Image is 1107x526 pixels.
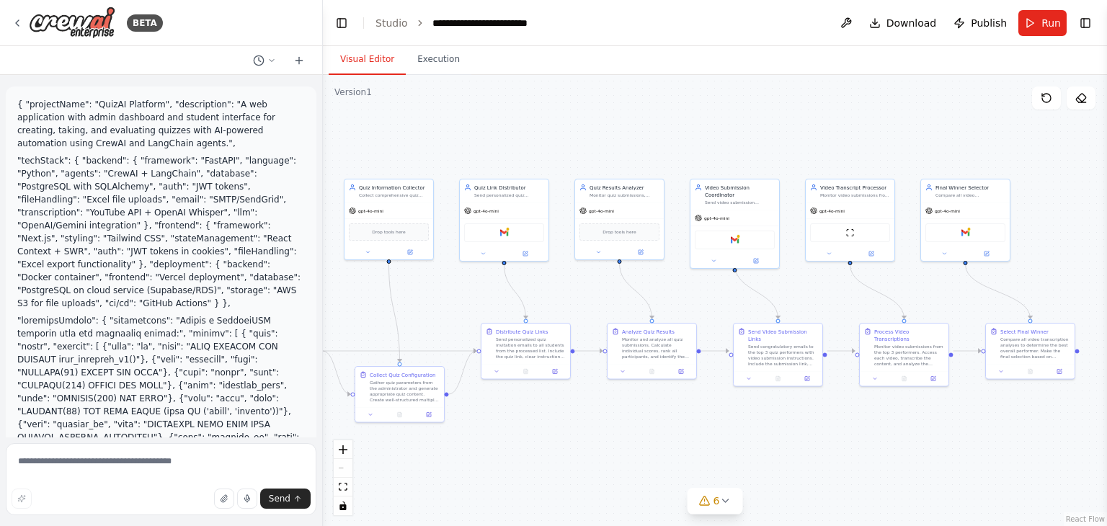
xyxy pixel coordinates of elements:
button: Open in side panel [669,367,693,376]
span: gpt-4o-mini [819,208,845,214]
g: Edge from b0d3a9a0-aed0-4df7-8276-fc27a5057a37 to d7777d0f-0453-41ca-84f2-f49f3edb1a58 [953,347,982,355]
div: Monitor video submissions from top performers, transcribe video content, and analyze the transcri... [820,192,890,198]
button: Execution [406,45,471,75]
div: Video Submission CoordinatorSend video submission invitations to the top 3 quiz performers. Provi... [690,179,780,269]
g: Edge from 95fb43b3-6d76-4d07-9407-36337d562975 to 5a1fad52-3093-4fb2-842a-4b90ce5080f7 [449,347,477,398]
p: "techStack": { "backend": { "framework": "FastAPI", "language": "Python", "agents": "CrewAI + Lan... [17,154,305,310]
g: Edge from b93be5f6-00e1-4505-aba1-d3738e7ea9d8 to b0d3a9a0-aed0-4df7-8276-fc27a5057a37 [827,347,855,355]
button: Open in side panel [390,248,431,257]
button: Open in side panel [966,249,1008,258]
button: Open in side panel [921,375,946,383]
button: 6 [688,488,743,514]
div: Collect Quiz Configuration [370,371,435,378]
span: Publish [971,16,1007,30]
span: Download [886,16,937,30]
button: zoom in [334,440,352,459]
div: Process Video TranscriptionsMonitor video submissions from the top 3 performers. Access each vide... [859,323,949,387]
span: gpt-4o-mini [474,208,499,214]
div: Gather quiz parameters from the administrator and generate appropriate quiz content. Create well-... [370,380,440,403]
a: Studio [375,17,408,29]
img: Gmail [961,228,970,237]
button: Hide left sidebar [332,13,352,33]
button: Upload files [214,489,234,509]
div: Distribute Quiz LinksSend personalized quiz invitation emails to all students from the processed ... [481,323,571,380]
div: Analyze Quiz ResultsMonitor and analyze all quiz submissions. Calculate individual scores, rank a... [607,323,697,380]
button: Start a new chat [288,52,311,69]
g: Edge from 5078b9ee-3c41-4ca3-8cc2-3ad4107e0806 to 6821804b-3b3a-4841-9123-59765fc26bf8 [616,263,656,318]
div: Select Final WinnerCompare all video transcription analyses to determine the best overall perform... [985,323,1075,380]
div: Compare all video transcription analyses to determine the best overall performer. Make the final ... [1000,336,1070,360]
span: gpt-4o-mini [704,215,729,221]
div: Select Final Winner [1000,328,1049,335]
span: Run [1041,16,1061,30]
div: Send personalized quiz invitation emails to all students from the processed list. Include the gen... [474,192,544,198]
button: Open in side panel [621,248,662,257]
button: toggle interactivity [334,496,352,515]
span: 6 [713,494,720,508]
span: Drop tools here [372,228,405,236]
button: Open in side panel [795,375,819,383]
button: No output available [384,411,414,419]
div: Version 1 [334,86,372,98]
span: gpt-4o-mini [589,208,614,214]
g: Edge from f55d97d6-6898-44a3-92d3-07ca1c32b2cf to d7777d0f-0453-41ca-84f2-f49f3edb1a58 [962,264,1034,318]
button: Run [1018,10,1067,36]
div: Quiz Information Collector [359,184,429,191]
div: Process Video Transcriptions [874,328,944,342]
span: Drop tools here [603,228,636,236]
button: Improve this prompt [12,489,32,509]
button: Download [863,10,943,36]
button: Switch to previous chat [247,52,282,69]
div: React Flow controls [334,440,352,515]
img: ScrapeWebsiteTool [846,228,855,237]
div: Monitor video submissions from the top 3 performers. Access each video, transcribe the content, a... [874,344,944,367]
button: fit view [334,478,352,496]
button: Open in side panel [1047,367,1072,376]
button: Open in side panel [505,249,546,258]
div: Send video submission invitations to the top 3 quiz performers. Provide clear instructions for {v... [705,200,775,205]
div: Video Submission Coordinator [705,184,775,198]
g: Edge from 3f5fcdb1-0395-4620-a9a0-2132e43c6b07 to b93be5f6-00e1-4505-aba1-d3738e7ea9d8 [732,264,782,318]
button: Publish [948,10,1013,36]
g: Edge from 1dabc6ee-d4f0-4f9b-9cb9-1d6dbfd2c3ff to b0d3a9a0-aed0-4df7-8276-fc27a5057a37 [847,264,908,318]
div: Collect Quiz ConfigurationGather quiz parameters from the administrator and generate appropriate ... [355,366,445,423]
button: No output available [763,375,793,383]
g: Edge from 67cae6cc-6e88-493b-81a8-a2dcf9d5461b to 95fb43b3-6d76-4d07-9407-36337d562975 [386,263,404,362]
button: No output available [636,367,667,376]
span: gpt-4o-mini [935,208,960,214]
div: Video Transcript Processor [820,184,890,191]
p: { "projectName": "QuizAI Platform", "description": "A web application with admin dashboard and st... [17,98,305,150]
div: Send Video Submission Links [748,328,818,342]
button: Open in side panel [851,249,892,258]
button: Show right sidebar [1075,13,1095,33]
button: Open in side panel [736,257,777,265]
button: Visual Editor [329,45,406,75]
div: Send congratulatory emails to the top 3 quiz performers with video submission instructions. Inclu... [748,344,818,367]
div: Send Video Submission LinksSend congratulatory emails to the top 3 quiz performers with video sub... [733,323,823,387]
button: No output available [1015,367,1045,376]
div: BETA [127,14,163,32]
button: Send [260,489,311,509]
div: Analyze Quiz Results [622,328,675,335]
div: Quiz Link Distributor [474,184,544,191]
span: Send [269,493,290,504]
div: Monitor and analyze all quiz submissions. Calculate individual scores, rank all participants, and... [622,336,692,360]
img: Gmail [500,228,509,237]
button: Open in side panel [543,367,567,376]
span: gpt-4o-mini [358,208,383,214]
div: Quiz Information CollectorCollect comprehensive quiz configuration from the administrator includi... [344,179,434,260]
div: Monitor quiz submissions, analyze responses, calculate scores, and identify the top 3 performers ... [590,192,659,198]
g: Edge from b30279ff-d753-4bb6-ae6b-fde2670a587d to 5a1fad52-3093-4fb2-842a-4b90ce5080f7 [323,347,477,355]
g: Edge from b30279ff-d753-4bb6-ae6b-fde2670a587d to 95fb43b3-6d76-4d07-9407-36337d562975 [323,347,351,398]
div: Quiz Link DistributorSend personalized quiz invitation emails to all students from the processed ... [459,179,549,262]
button: Open in side panel [417,411,441,419]
img: Logo [29,6,115,39]
button: No output available [510,367,541,376]
img: Gmail [731,236,739,244]
div: Distribute Quiz Links [496,328,548,335]
div: Video Transcript ProcessorMonitor video submissions from top performers, transcribe video content... [805,179,895,262]
g: Edge from 1ca27f14-f7b4-41ff-9cba-b5d4c00d357e to 5a1fad52-3093-4fb2-842a-4b90ce5080f7 [501,264,530,318]
div: Send personalized quiz invitation emails to all students from the processed list. Include the qui... [496,336,566,360]
g: Edge from 5a1fad52-3093-4fb2-842a-4b90ce5080f7 to 6821804b-3b3a-4841-9123-59765fc26bf8 [575,347,603,355]
div: Quiz Results Analyzer [590,184,659,191]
